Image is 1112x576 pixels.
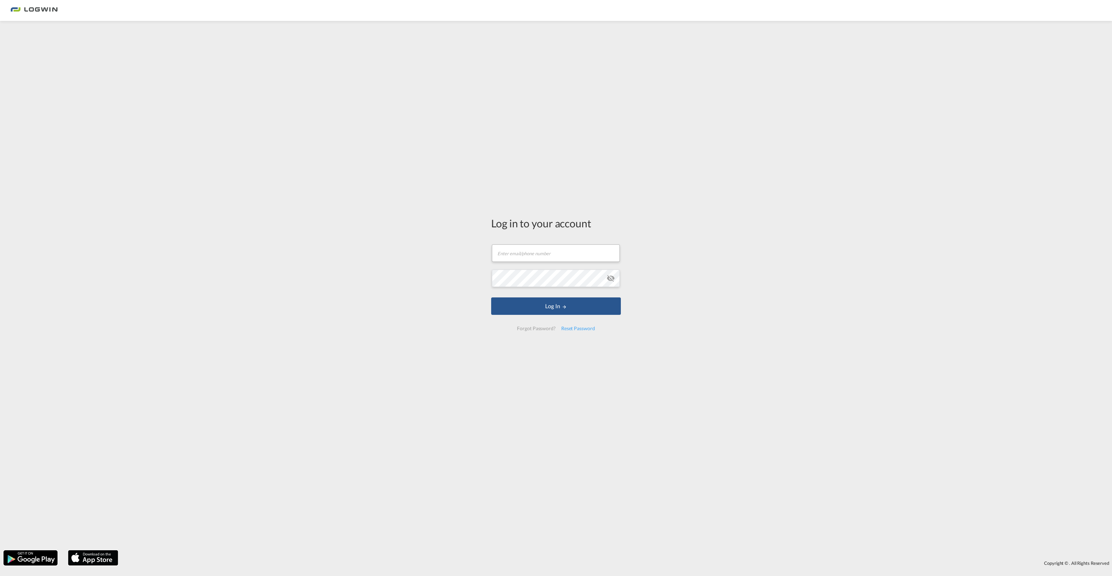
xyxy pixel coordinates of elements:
div: Copyright © . All Rights Reserved [122,557,1112,569]
input: Enter email/phone number [492,244,620,262]
div: Forgot Password? [514,322,558,335]
img: google.png [3,550,58,566]
img: 2761ae10d95411efa20a1f5e0282d2d7.png [10,3,58,18]
div: Reset Password [558,322,598,335]
div: Log in to your account [491,216,621,230]
button: LOGIN [491,297,621,315]
md-icon: icon-eye-off [607,274,615,282]
img: apple.png [67,550,119,566]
